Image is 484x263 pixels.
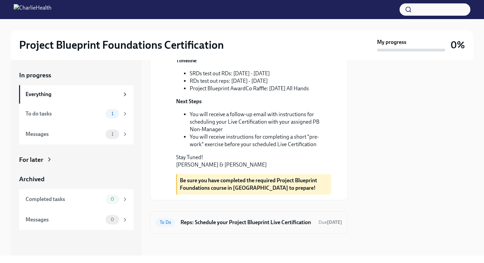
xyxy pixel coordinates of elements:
li: You will receive a follow-up email with instructions for scheduling your Live Certification with ... [190,111,331,133]
li: RDs test out reps: [DATE] - [DATE] [190,77,331,85]
a: In progress [19,71,134,80]
h3: 0% [451,39,465,51]
h6: Reps: Schedule your Project Blueprint Live Certification [181,219,313,226]
a: Everything [19,85,134,104]
div: Messages [26,130,103,138]
a: Completed tasks0 [19,189,134,210]
div: Messages [26,216,103,223]
strong: Timeline [176,57,197,64]
strong: Be sure you have completed the required Project Blueprint Foundations course in [GEOGRAPHIC_DATA]... [180,177,317,191]
span: September 19th, 2025 12:00 [318,219,342,226]
span: 0 [107,197,118,202]
p: Stay Tuned! [PERSON_NAME] & [PERSON_NAME] [176,154,331,169]
div: For later [19,155,43,164]
img: CharlieHealth [14,4,51,15]
div: To do tasks [26,110,103,118]
strong: Next Steps [176,98,202,105]
a: Messages0 [19,210,134,230]
li: SRDs test out RDs: [DATE] - [DATE] [190,70,331,77]
h2: Project Blueprint Foundations Certification [19,38,224,52]
span: 0 [107,217,118,222]
div: Everything [26,91,119,98]
strong: [DATE] [327,219,342,225]
span: 1 [107,131,118,137]
span: 1 [107,111,118,116]
span: To Do [156,220,175,225]
a: For later [19,155,134,164]
a: To DoReps: Schedule your Project Blueprint Live CertificationDue[DATE] [156,217,342,228]
a: Archived [19,175,134,184]
div: Completed tasks [26,196,103,203]
li: You will receive instructions for completing a short "pre-work" exercise before your scheduled Li... [190,133,331,148]
strong: My progress [377,38,406,46]
a: To do tasks1 [19,104,134,124]
li: Project Blueprint AwardCo Raffle: [DATE] All Hands [190,85,331,92]
a: Messages1 [19,124,134,144]
span: Due [318,219,342,225]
